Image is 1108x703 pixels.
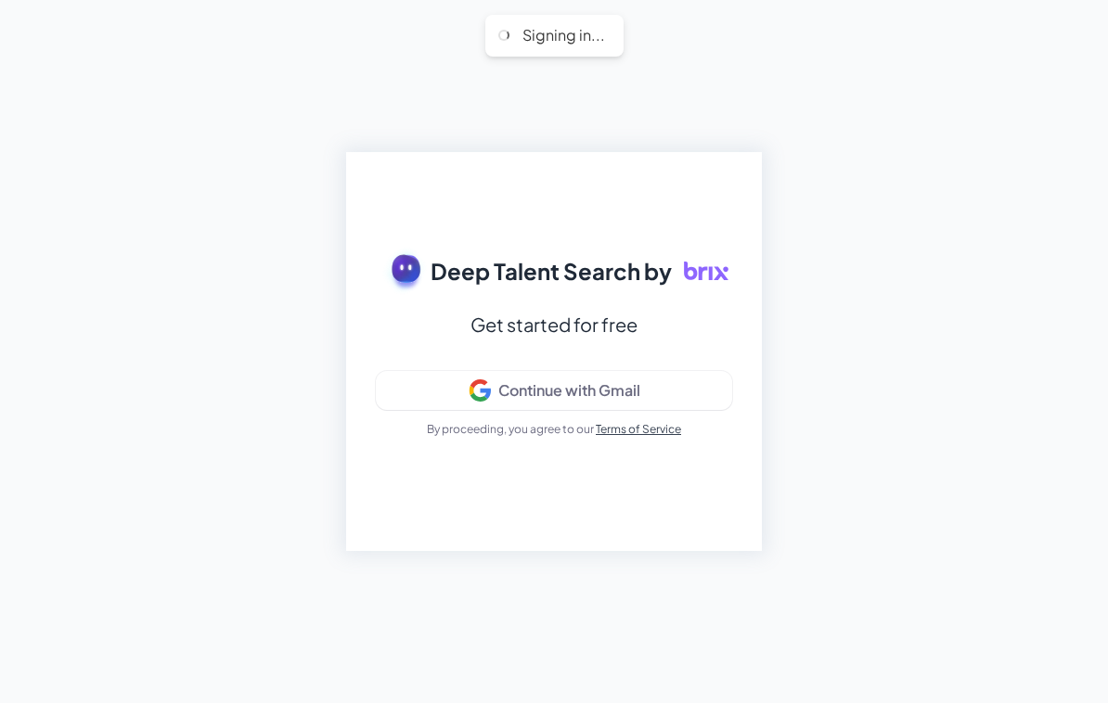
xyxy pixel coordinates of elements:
[522,26,605,45] div: Signing in...
[376,371,732,410] button: Continue with Gmail
[431,254,672,288] span: Deep Talent Search by
[427,421,681,438] p: By proceeding, you agree to our
[498,381,640,400] div: Continue with Gmail
[596,422,681,436] a: Terms of Service
[470,308,638,341] div: Get started for free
